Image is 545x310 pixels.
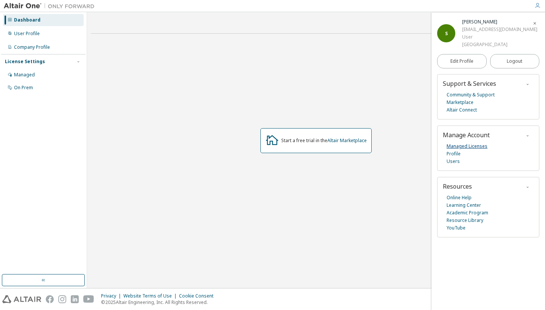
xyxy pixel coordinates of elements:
[462,33,537,41] div: User
[447,99,473,106] a: Marketplace
[46,295,54,303] img: facebook.svg
[101,293,123,299] div: Privacy
[507,57,522,65] span: Logout
[443,131,490,139] span: Manage Account
[14,44,50,50] div: Company Profile
[443,182,472,191] span: Resources
[447,209,488,217] a: Academic Program
[447,194,472,201] a: Online Help
[447,143,487,150] a: Managed Licenses
[2,295,41,303] img: altair_logo.svg
[14,72,35,78] div: Managed
[437,54,487,68] a: Edit Profile
[14,17,40,23] div: Dashboard
[5,59,45,65] div: License Settings
[447,150,461,158] a: Profile
[123,293,179,299] div: Website Terms of Use
[490,54,540,68] button: Logout
[14,31,40,37] div: User Profile
[281,138,367,144] div: Start a free trial in the
[14,85,33,91] div: On Prem
[58,295,66,303] img: instagram.svg
[447,217,483,224] a: Resource Library
[327,137,367,144] a: Altair Marketplace
[101,299,218,305] p: © 2025 Altair Engineering, Inc. All Rights Reserved.
[447,106,477,114] a: Altair Connect
[447,91,495,99] a: Community & Support
[450,58,473,64] span: Edit Profile
[447,224,466,232] a: YouTube
[443,79,496,88] span: Support & Services
[179,293,218,299] div: Cookie Consent
[71,295,79,303] img: linkedin.svg
[83,295,94,303] img: youtube.svg
[445,30,448,37] span: S
[447,201,481,209] a: Learning Center
[447,158,460,165] a: Users
[462,41,537,48] div: [GEOGRAPHIC_DATA]
[462,26,537,33] div: [EMAIL_ADDRESS][DOMAIN_NAME]
[4,2,98,10] img: Altair One
[462,18,537,26] div: Sinem Demir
